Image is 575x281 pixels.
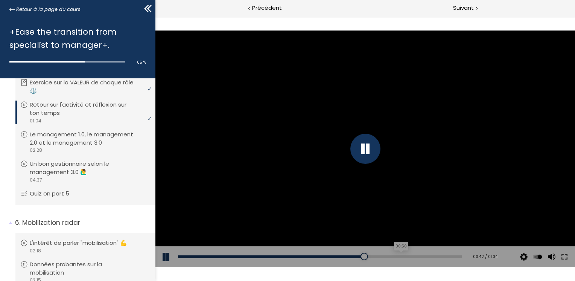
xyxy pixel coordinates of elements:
span: 65 % [137,60,146,65]
button: Play back rate [376,230,388,251]
button: Video quality [363,230,374,251]
div: 00:42 / 01:04 [313,237,342,243]
span: Suivant [453,3,474,13]
button: Volume [390,230,401,251]
p: Un bon gestionnaire selon le management 3.0 🙋‍♂️ [30,160,149,176]
p: L'intérêt de parler "mobilisation" 💪 [30,239,138,247]
div: Modifier la vitesse de lecture [375,230,389,251]
span: 6. [15,218,20,228]
p: Le management 1.0, le management 2.0 et le management 3.0 [30,130,149,147]
a: Retour à la page du cours [9,5,81,14]
span: 04:37 [29,177,42,183]
div: 00:50 [239,225,253,234]
p: Exercice sur la VALEUR de chaque rôle ⚖️ [30,78,149,95]
p: Retour sur l'activité et réflexion sur ton temps [30,101,149,117]
span: 02:18 [29,247,41,254]
span: Retour à la page du cours [16,5,81,14]
p: Quiz on part 5 [30,189,81,198]
span: 02:28 [29,147,42,154]
p: Données probantes sur la mobilisation [30,260,149,277]
span: Précédent [252,3,282,13]
h1: +Ease the transition from specialist to manager+. [9,25,142,52]
p: Mobilization radar [15,218,150,228]
span: 01:04 [29,118,41,124]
